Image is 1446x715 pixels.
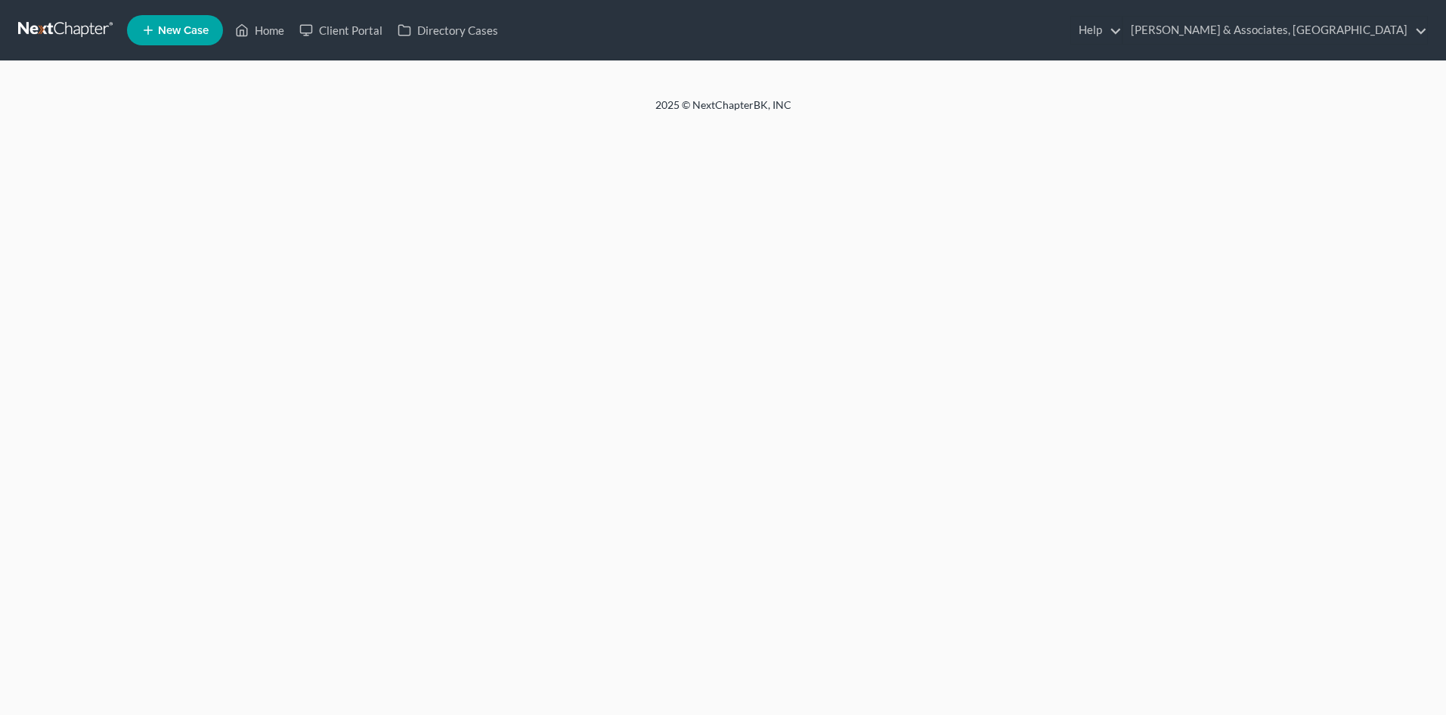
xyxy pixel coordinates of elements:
a: Help [1071,17,1122,44]
a: Client Portal [292,17,390,44]
a: [PERSON_NAME] & Associates, [GEOGRAPHIC_DATA] [1123,17,1427,44]
a: Directory Cases [390,17,506,44]
new-legal-case-button: New Case [127,15,223,45]
a: Home [228,17,292,44]
div: 2025 © NextChapterBK, INC [293,97,1154,125]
